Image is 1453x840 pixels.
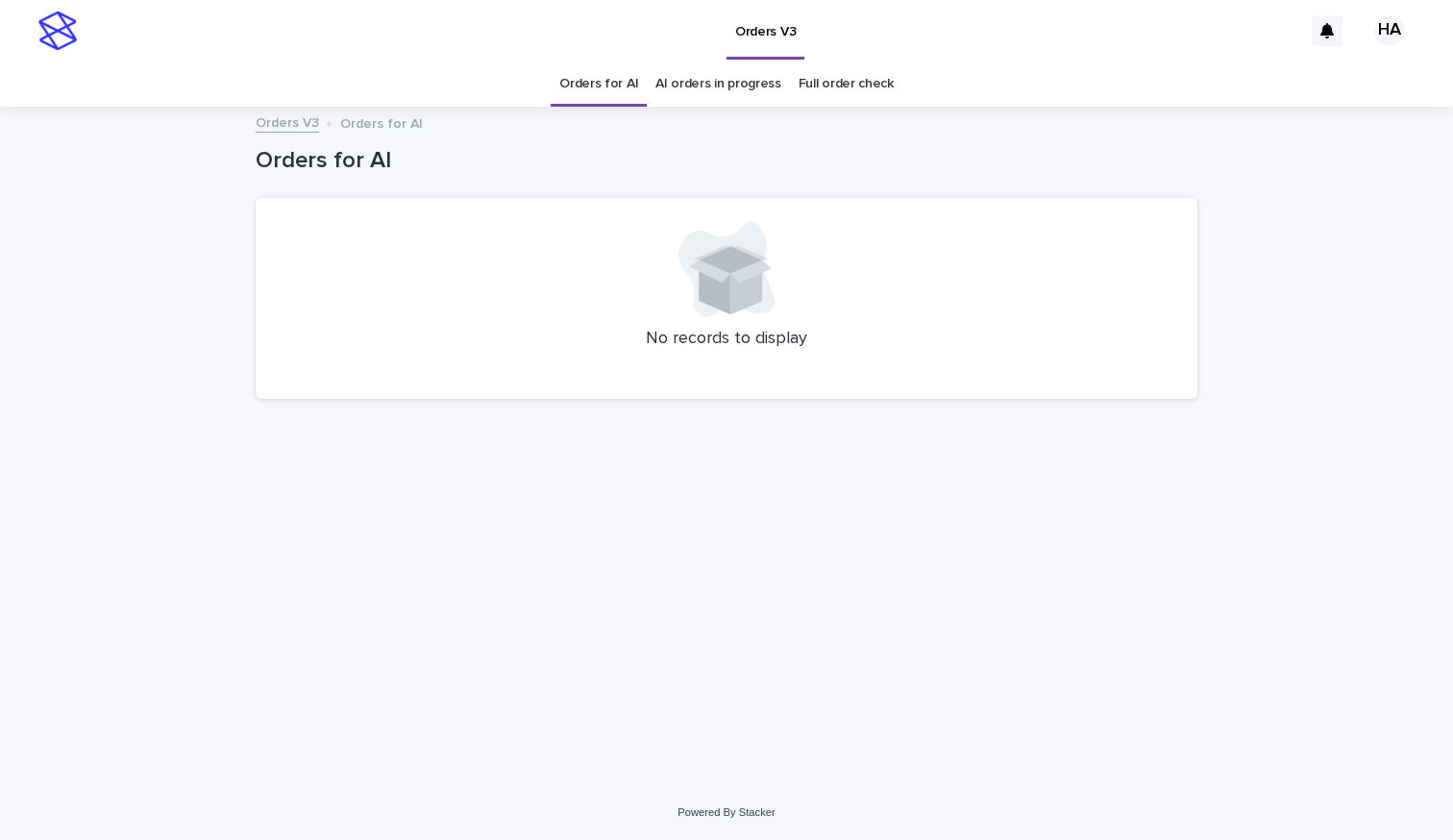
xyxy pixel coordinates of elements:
div: HA [1374,15,1405,46]
a: Orders V3 [256,111,319,133]
p: Orders for AI [340,111,423,133]
a: AI orders in progress [655,62,781,107]
a: Powered By Stacker [677,806,775,818]
h1: Orders for AI [256,147,1197,175]
p: No records to display [279,329,1174,350]
a: Orders for AI [559,62,638,107]
img: stacker-logo-s-only.png [38,12,77,50]
a: Full order check [799,62,894,107]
